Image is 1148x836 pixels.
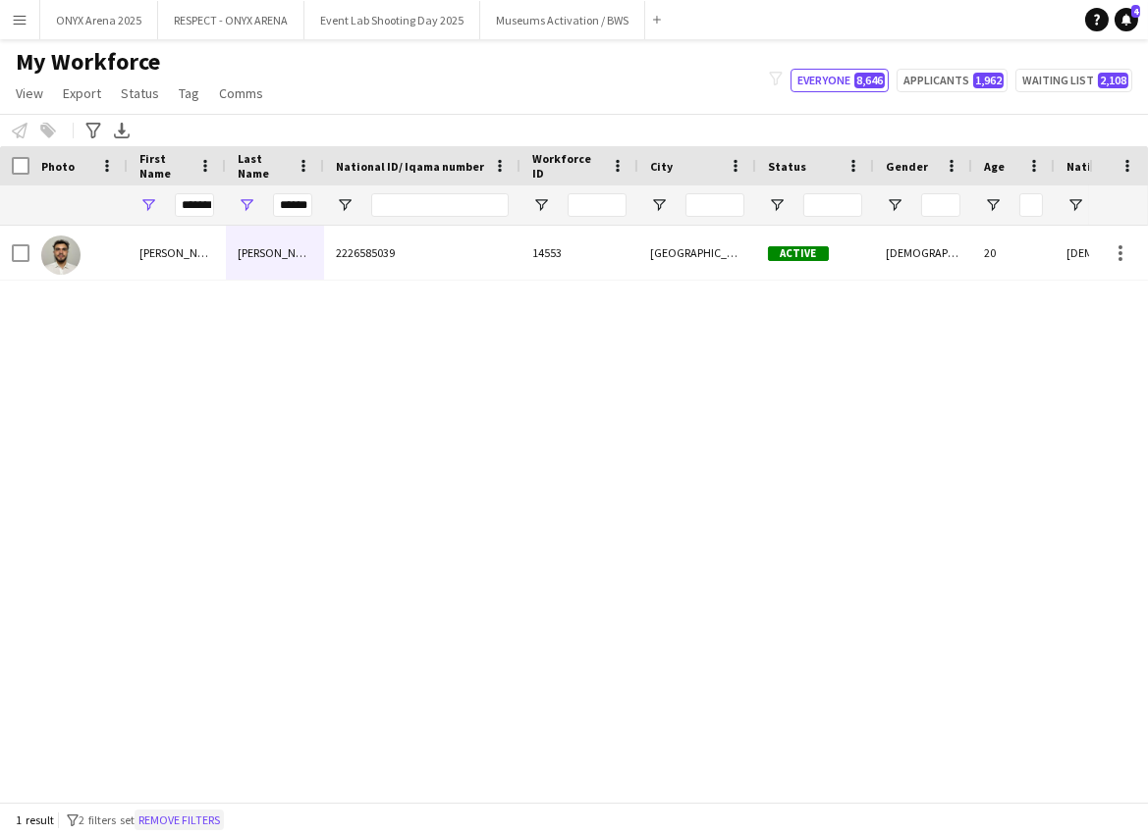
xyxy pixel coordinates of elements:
button: Open Filter Menu [1066,196,1084,214]
button: RESPECT - ONYX ARENA [158,1,304,39]
a: Export [55,80,109,106]
button: Remove filters [135,810,224,831]
a: 4 [1115,8,1138,31]
a: Status [113,80,167,106]
span: 1,962 [973,73,1004,88]
button: ONYX Arena 2025 [40,1,158,39]
input: National ID/ Iqama number Filter Input [371,193,509,217]
span: 8,646 [854,73,885,88]
span: Gender [886,159,928,174]
span: Tag [179,84,199,102]
input: Last Name Filter Input [273,193,312,217]
span: Workforce ID [532,151,603,181]
div: [DEMOGRAPHIC_DATA] [874,226,972,280]
img: Ibrahim Salman [41,235,81,275]
span: 2 filters set [79,812,135,827]
div: 14553 [520,226,638,280]
button: Open Filter Menu [650,196,668,214]
div: [GEOGRAPHIC_DATA] [638,226,756,280]
span: Status [768,159,806,174]
span: Age [984,159,1005,174]
span: 2226585039 [336,245,395,260]
button: Open Filter Menu [139,196,157,214]
div: [PERSON_NAME] [226,226,324,280]
span: First Name [139,151,191,181]
input: First Name Filter Input [175,193,214,217]
span: National ID/ Iqama number [336,159,484,174]
span: City [650,159,673,174]
span: 4 [1131,5,1140,18]
button: Museums Activation / BWS [480,1,645,39]
span: View [16,84,43,102]
input: City Filter Input [685,193,744,217]
span: Export [63,84,101,102]
span: Comms [219,84,263,102]
button: Everyone8,646 [791,69,889,92]
button: Event Lab Shooting Day 2025 [304,1,480,39]
div: [PERSON_NAME] [128,226,226,280]
span: Nationality [1066,159,1131,174]
span: Photo [41,159,75,174]
button: Open Filter Menu [238,196,255,214]
button: Open Filter Menu [768,196,786,214]
button: Open Filter Menu [532,196,550,214]
button: Waiting list2,108 [1015,69,1132,92]
button: Open Filter Menu [336,196,354,214]
span: Status [121,84,159,102]
a: View [8,80,51,106]
button: Open Filter Menu [886,196,903,214]
input: Age Filter Input [1019,193,1043,217]
span: 2,108 [1098,73,1128,88]
a: Tag [171,80,207,106]
app-action-btn: Export XLSX [110,119,134,142]
button: Open Filter Menu [984,196,1002,214]
span: Active [768,246,829,261]
a: Comms [211,80,271,106]
app-action-btn: Advanced filters [82,119,105,142]
input: Workforce ID Filter Input [568,193,627,217]
span: My Workforce [16,47,160,77]
input: Status Filter Input [803,193,862,217]
span: Last Name [238,151,289,181]
input: Gender Filter Input [921,193,960,217]
div: 20 [972,226,1055,280]
button: Applicants1,962 [897,69,1008,92]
